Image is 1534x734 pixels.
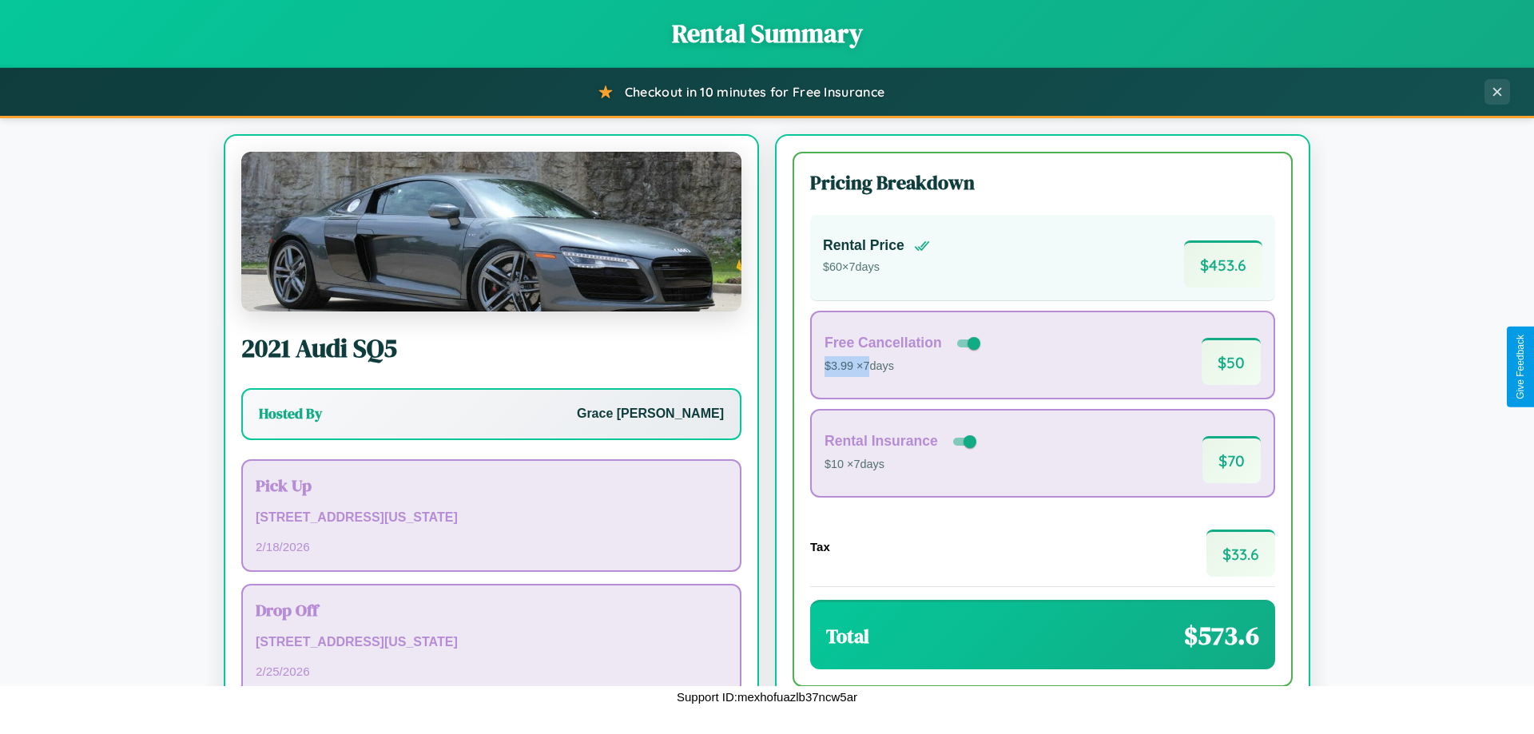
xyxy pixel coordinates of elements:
[256,631,727,654] p: [STREET_ADDRESS][US_STATE]
[1184,618,1259,653] span: $ 573.6
[825,433,938,450] h4: Rental Insurance
[256,506,727,530] p: [STREET_ADDRESS][US_STATE]
[825,454,980,475] p: $10 × 7 days
[810,540,830,553] h4: Tax
[256,598,727,621] h3: Drop Off
[825,335,942,351] h4: Free Cancellation
[625,84,884,100] span: Checkout in 10 minutes for Free Insurance
[1206,530,1275,577] span: $ 33.6
[677,686,857,708] p: Support ID: mexhofuazlb37ncw5ar
[241,152,741,311] img: Audi SQ5
[577,403,724,426] p: Grace [PERSON_NAME]
[810,169,1275,196] h3: Pricing Breakdown
[256,474,727,497] h3: Pick Up
[16,16,1518,51] h1: Rental Summary
[1202,338,1261,385] span: $ 50
[1515,335,1526,399] div: Give Feedback
[825,356,984,377] p: $3.99 × 7 days
[826,623,869,649] h3: Total
[241,331,741,366] h2: 2021 Audi SQ5
[259,404,322,423] h3: Hosted By
[823,237,904,254] h4: Rental Price
[1202,436,1261,483] span: $ 70
[256,661,727,682] p: 2 / 25 / 2026
[823,257,930,278] p: $ 60 × 7 days
[1184,240,1262,288] span: $ 453.6
[256,536,727,557] p: 2 / 18 / 2026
